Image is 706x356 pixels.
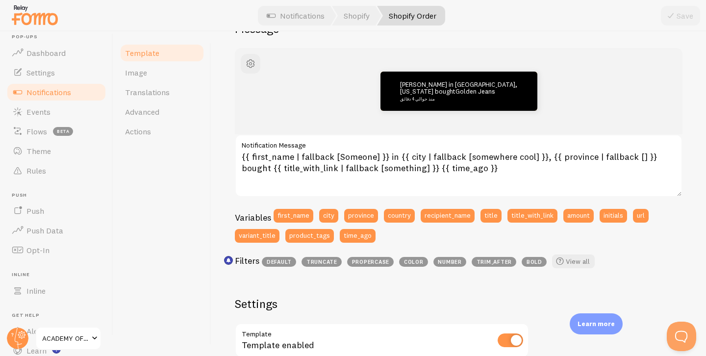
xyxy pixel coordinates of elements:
span: Image [125,68,147,77]
a: Golden Jeans [455,87,495,95]
a: Rules [6,161,107,180]
span: Push [12,192,107,199]
a: Notifications [6,82,107,102]
a: Alerts [6,321,107,341]
a: Events [6,102,107,122]
span: Inline [26,286,46,296]
button: recipient_name [421,209,475,223]
button: initials [600,209,627,223]
span: beta [53,127,73,136]
button: country [384,209,415,223]
a: Actions [119,122,205,141]
button: time_ago [340,229,376,243]
iframe: Help Scout Beacon - Open [667,322,696,351]
span: Push Data [26,226,63,235]
a: Translations [119,82,205,102]
a: Inline [6,281,107,301]
a: Push [6,201,107,221]
button: amount [563,209,594,223]
span: Notifications [26,87,71,97]
h2: Settings [235,296,529,311]
span: Push [26,206,44,216]
span: Theme [26,146,51,156]
svg: <p>Use filters like | propercase to change CITY to City in your templates</p> [224,256,233,265]
button: title [480,209,502,223]
h3: Filters [235,255,259,266]
a: ACADEMY OF SIGMA [35,327,101,350]
span: Flows [26,127,47,136]
span: Learn [26,346,47,356]
button: product_tags [285,229,334,243]
span: number [433,257,466,267]
a: Push Data [6,221,107,240]
button: title_with_link [507,209,557,223]
a: Dashboard [6,43,107,63]
a: View all [552,254,595,268]
span: ACADEMY OF SIGMA [42,332,89,344]
span: Events [26,107,50,117]
a: Image [119,63,205,82]
img: fomo-relay-logo-orange.svg [10,2,59,27]
a: Advanced [119,102,205,122]
small: منذ حوالي 4 دقائق [400,97,515,102]
a: Template [119,43,205,63]
label: Notification Message [235,134,682,151]
span: Advanced [125,107,159,117]
span: Actions [125,127,151,136]
button: city [319,209,338,223]
span: Dashboard [26,48,66,58]
h3: Variables [235,212,271,223]
button: url [633,209,649,223]
button: province [344,209,378,223]
span: trim_after [472,257,516,267]
a: Opt-In [6,240,107,260]
a: Flows beta [6,122,107,141]
span: bold [522,257,547,267]
span: truncate [302,257,342,267]
span: Alerts [26,326,48,336]
span: Rules [26,166,46,176]
span: default [262,257,296,267]
div: Learn more [570,313,623,334]
button: variant_title [235,229,279,243]
span: Settings [26,68,55,77]
span: Translations [125,87,170,97]
span: Pop-ups [12,34,107,40]
span: color [399,257,428,267]
a: Theme [6,141,107,161]
span: Template [125,48,159,58]
span: propercase [347,257,394,267]
p: Learn more [578,319,615,329]
button: first_name [274,209,313,223]
span: Inline [12,272,107,278]
span: Opt-In [26,245,50,255]
a: Settings [6,63,107,82]
p: [PERSON_NAME] in [GEOGRAPHIC_DATA], [US_STATE] bought [400,81,518,101]
span: Get Help [12,312,107,319]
